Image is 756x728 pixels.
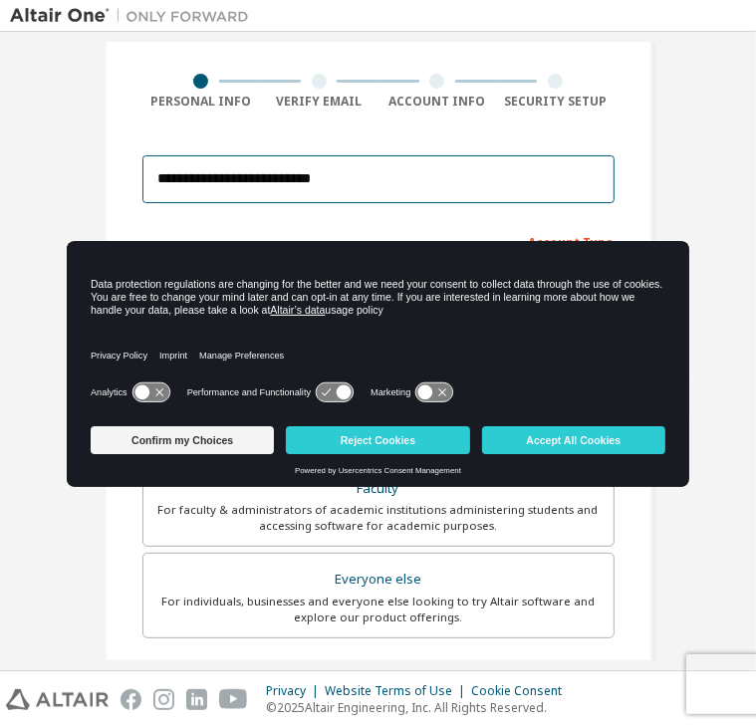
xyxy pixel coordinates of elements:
[219,689,248,710] img: youtube.svg
[121,689,141,710] img: facebook.svg
[378,94,497,110] div: Account Info
[325,683,471,699] div: Website Terms of Use
[6,689,109,710] img: altair_logo.svg
[496,94,615,110] div: Security Setup
[153,689,174,710] img: instagram.svg
[10,6,259,26] img: Altair One
[155,475,602,503] div: Faculty
[142,94,261,110] div: Personal Info
[155,502,602,534] div: For faculty & administrators of academic institutions administering students and accessing softwa...
[155,566,602,594] div: Everyone else
[266,683,325,699] div: Privacy
[471,683,574,699] div: Cookie Consent
[260,94,378,110] div: Verify Email
[142,225,615,257] div: Account Type
[186,689,207,710] img: linkedin.svg
[155,594,602,625] div: For individuals, businesses and everyone else looking to try Altair software and explore our prod...
[266,699,574,716] p: © 2025 Altair Engineering, Inc. All Rights Reserved.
